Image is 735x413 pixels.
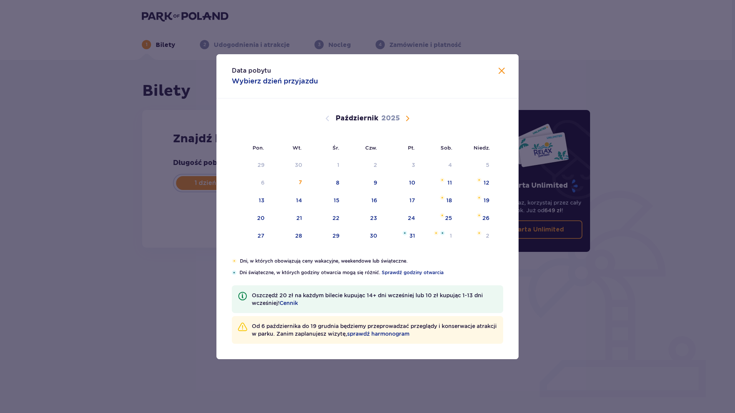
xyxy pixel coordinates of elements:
[421,157,458,174] td: Data niedostępna. sobota, 4 października 2025
[477,213,482,218] img: Pomarańczowa gwiazdka
[409,232,415,240] div: 31
[474,145,490,151] small: Niedz.
[448,161,452,169] div: 4
[447,179,452,187] div: 11
[482,214,489,222] div: 26
[497,67,506,76] button: Zamknij
[365,145,377,151] small: Czw.
[253,145,264,151] small: Pon.
[232,228,270,245] td: poniedziałek, 27 października 2025
[457,175,495,192] td: niedziela, 12 października 2025
[434,231,439,235] img: Pomarańczowa gwiazdka
[441,145,452,151] small: Sob.
[308,228,345,245] td: środa, 29 października 2025
[477,178,482,182] img: Pomarańczowa gwiazdka
[347,330,409,338] a: sprawdź harmonogram
[270,228,308,245] td: wtorek, 28 października 2025
[232,77,318,86] p: Wybierz dzień przyjazdu
[440,213,445,218] img: Pomarańczowa gwiazdka
[409,179,415,187] div: 10
[409,197,415,204] div: 17
[333,214,339,222] div: 22
[477,231,482,235] img: Pomarańczowa gwiazdka
[295,161,302,169] div: 30
[457,192,495,209] td: niedziela, 19 października 2025
[457,210,495,227] td: niedziela, 26 października 2025
[308,175,345,192] td: środa, 8 października 2025
[477,195,482,200] img: Pomarańczowa gwiazdka
[382,228,421,245] td: piątek, 31 października 2025
[345,157,383,174] td: Data niedostępna. czwartek, 2 października 2025
[421,175,458,192] td: sobota, 11 października 2025
[239,269,503,276] p: Dni świąteczne, w których godziny otwarcia mogą się różnić.
[484,179,489,187] div: 12
[308,192,345,209] td: środa, 15 października 2025
[457,157,495,174] td: Data niedostępna. niedziela, 5 października 2025
[382,157,421,174] td: Data niedostępna. piątek, 3 października 2025
[382,192,421,209] td: piątek, 17 października 2025
[421,192,458,209] td: sobota, 18 października 2025
[457,228,495,245] td: niedziela, 2 listopada 2025
[232,192,270,209] td: poniedziałek, 13 października 2025
[440,231,445,235] img: Niebieska gwiazdka
[258,161,264,169] div: 29
[295,232,302,240] div: 28
[382,269,444,276] a: Sprawdź godziny otwarcia
[421,228,458,245] td: sobota, 1 listopada 2025
[261,179,264,187] div: 6
[252,322,497,338] p: Od 6 października do 19 grudnia będziemy przeprowadzać przeglądy i konserwacje atrakcji w parku. ...
[445,214,452,222] div: 25
[381,114,400,123] p: 2025
[336,179,339,187] div: 8
[334,197,339,204] div: 15
[336,114,378,123] p: Październik
[232,259,237,263] img: Pomarańczowa gwiazdka
[252,291,497,307] p: Oszczędź 20 zł na każdym bilecie kupując 14+ dni wcześniej lub 10 zł kupując 1-13 dni wcześniej!
[382,210,421,227] td: piątek, 24 października 2025
[333,232,339,240] div: 29
[440,195,445,200] img: Pomarańczowa gwiazdka
[446,197,452,204] div: 18
[370,214,377,222] div: 23
[232,67,271,75] p: Data pobytu
[421,210,458,227] td: sobota, 25 października 2025
[232,157,270,174] td: Data niedostępna. poniedziałek, 29 września 2025
[403,114,412,123] button: Następny miesiąc
[259,197,264,204] div: 13
[408,214,415,222] div: 24
[337,161,339,169] div: 1
[486,232,489,240] div: 2
[374,161,377,169] div: 2
[270,175,308,192] td: wtorek, 7 października 2025
[296,197,302,204] div: 14
[279,299,298,307] span: Cennik
[450,232,452,240] div: 1
[257,214,264,222] div: 20
[412,161,415,169] div: 3
[345,210,383,227] td: czwartek, 23 października 2025
[408,145,415,151] small: Pt.
[382,175,421,192] td: piątek, 10 października 2025
[232,175,270,192] td: Data niedostępna. poniedziałek, 6 października 2025
[240,258,503,265] p: Dni, w których obowiązują ceny wakacyjne, weekendowe lub świąteczne.
[270,192,308,209] td: wtorek, 14 października 2025
[258,232,264,240] div: 27
[296,214,302,222] div: 21
[486,161,489,169] div: 5
[293,145,302,151] small: Wt.
[323,114,332,123] button: Poprzedni miesiąc
[440,178,445,182] img: Pomarańczowa gwiazdka
[345,192,383,209] td: czwartek, 16 października 2025
[270,157,308,174] td: Data niedostępna. wtorek, 30 września 2025
[270,210,308,227] td: wtorek, 21 października 2025
[299,179,302,187] div: 7
[308,210,345,227] td: środa, 22 października 2025
[232,210,270,227] td: poniedziałek, 20 października 2025
[232,270,236,275] img: Niebieska gwiazdka
[484,197,489,204] div: 19
[370,232,377,240] div: 30
[308,157,345,174] td: Data niedostępna. środa, 1 października 2025
[333,145,339,151] small: Śr.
